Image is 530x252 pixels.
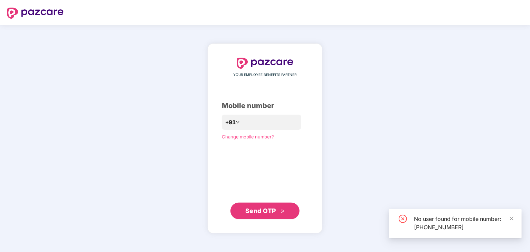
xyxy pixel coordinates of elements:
[237,58,293,69] img: logo
[222,100,308,111] div: Mobile number
[225,118,236,127] span: +91
[222,134,274,139] a: Change mobile number?
[281,209,285,214] span: double-right
[236,120,240,124] span: down
[414,215,513,231] div: No user found for mobile number: [PHONE_NUMBER]
[230,203,300,219] button: Send OTPdouble-right
[234,72,297,78] span: YOUR EMPLOYEE BENEFITS PARTNER
[399,215,407,223] span: close-circle
[245,207,276,214] span: Send OTP
[509,216,514,221] span: close
[7,8,64,19] img: logo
